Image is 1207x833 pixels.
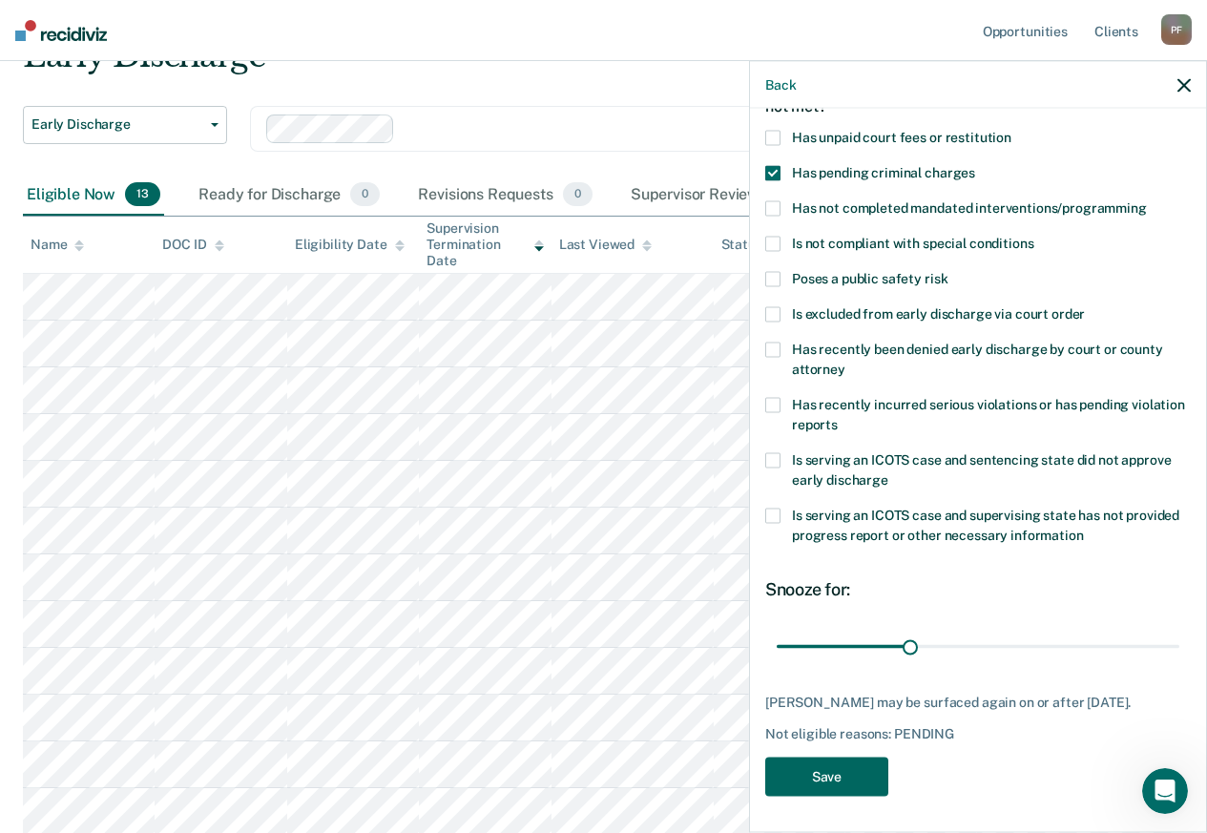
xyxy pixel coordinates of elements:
div: Ready for Discharge [195,175,384,217]
div: Revisions Requests [414,175,595,217]
div: Not eligible reasons: PENDING [765,726,1191,742]
div: Eligible Now [23,175,164,217]
iframe: Intercom live chat [1142,768,1188,814]
div: Name [31,237,84,253]
span: 0 [350,182,380,207]
span: Is serving an ICOTS case and sentencing state did not approve early discharge [792,451,1171,487]
button: Save [765,757,888,796]
span: Has recently been denied early discharge by court or county attorney [792,341,1163,376]
span: Early Discharge [31,116,203,133]
div: Last Viewed [559,237,652,253]
span: Is excluded from early discharge via court order [792,305,1085,321]
span: Has pending criminal charges [792,164,975,179]
div: Eligibility Date [295,237,405,253]
div: [PERSON_NAME] may be surfaced again on or after [DATE]. [765,694,1191,710]
span: 0 [563,182,593,207]
span: Has unpaid court fees or restitution [792,129,1011,144]
span: Has recently incurred serious violations or has pending violation reports [792,396,1185,431]
span: 13 [125,182,160,207]
div: Early Discharge [23,36,1110,91]
span: Is not compliant with special conditions [792,235,1033,250]
div: DOC ID [162,237,223,253]
button: Back [765,76,796,93]
span: Has not completed mandated interventions/programming [792,199,1147,215]
div: Supervision Termination Date [427,220,543,268]
div: Status [721,237,762,253]
span: Is serving an ICOTS case and supervising state has not provided progress report or other necessar... [792,507,1179,542]
div: Snooze for: [765,578,1191,599]
span: Poses a public safety risk [792,270,947,285]
div: P F [1161,14,1192,45]
img: Recidiviz [15,20,107,41]
div: Supervisor Review [627,175,801,217]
